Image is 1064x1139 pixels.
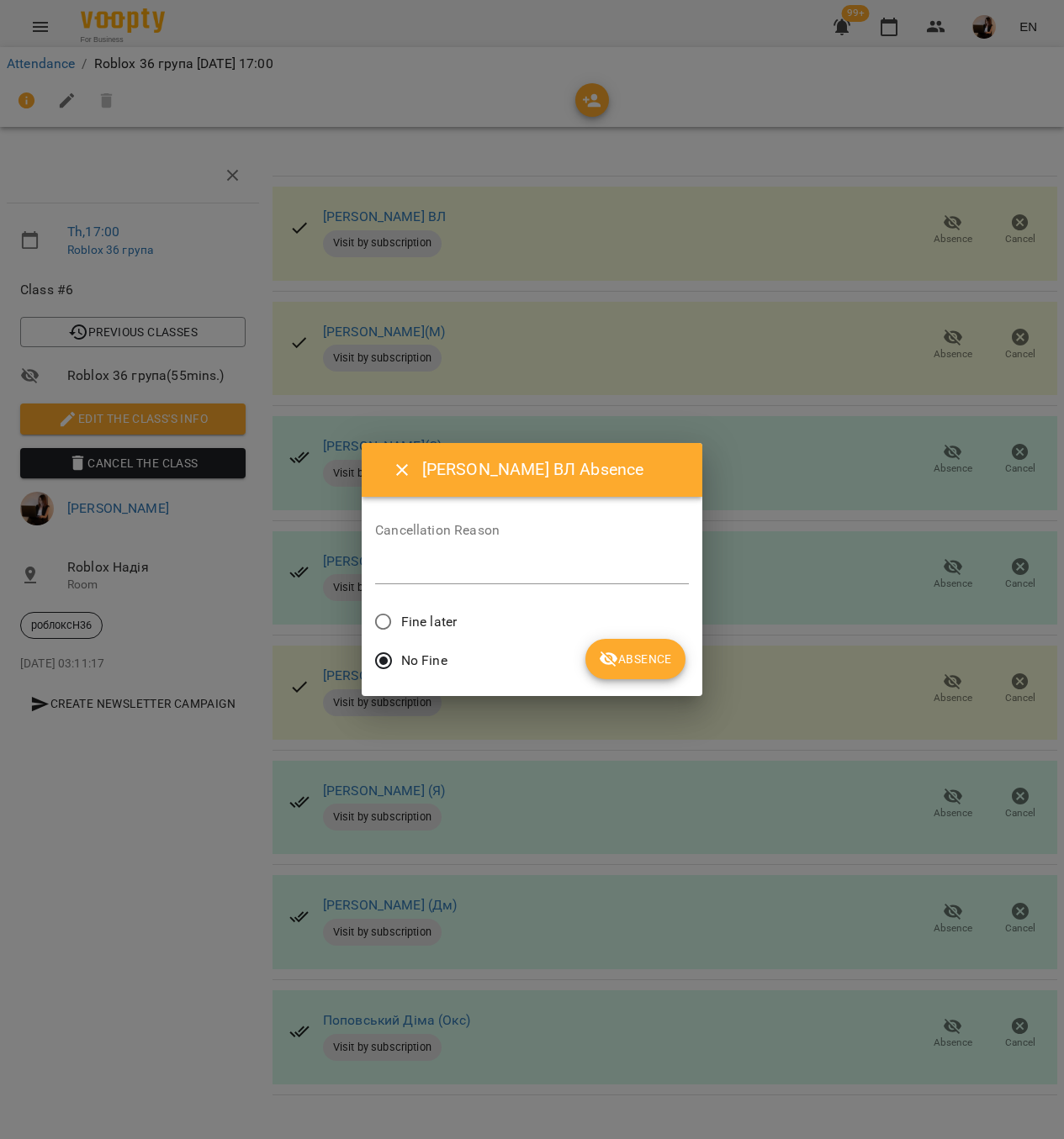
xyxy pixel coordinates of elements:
label: Cancellation Reason [375,524,689,537]
button: Absence [585,639,686,679]
h6: [PERSON_NAME] ВЛ Absence [422,456,682,482]
span: No Fine [401,651,447,671]
span: Fine later [401,612,457,632]
button: Close [382,450,422,490]
span: Absence [599,649,672,669]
